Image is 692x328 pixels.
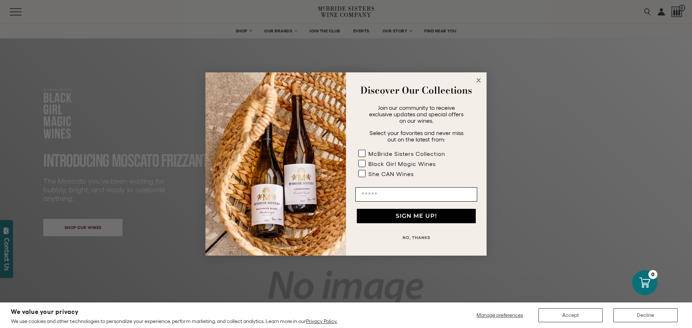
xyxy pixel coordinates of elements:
[355,187,477,202] input: Email
[369,104,463,124] span: Join our community to receive exclusive updates and special offers on our wines.
[648,270,657,279] div: 0
[355,230,477,245] button: NO, THANKS
[538,308,603,322] button: Accept
[369,130,463,143] span: Select your favorites and never miss out on the latest from:
[368,171,414,177] div: She CAN Wines
[472,308,528,322] button: Manage preferences
[474,76,483,85] button: Close dialog
[368,150,445,157] div: McBride Sisters Collection
[306,318,337,324] a: Privacy Policy.
[368,161,436,167] div: Black Girl Magic Wines
[205,72,346,256] img: 42653730-7e35-4af7-a99d-12bf478283cf.jpeg
[11,318,337,324] p: We use cookies and other technologies to personalize your experience, perform marketing, and coll...
[357,209,476,223] button: SIGN ME UP!
[613,308,678,322] button: Decline
[476,312,523,318] span: Manage preferences
[360,83,472,97] strong: Discover Our Collections
[11,309,337,315] h2: We value your privacy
